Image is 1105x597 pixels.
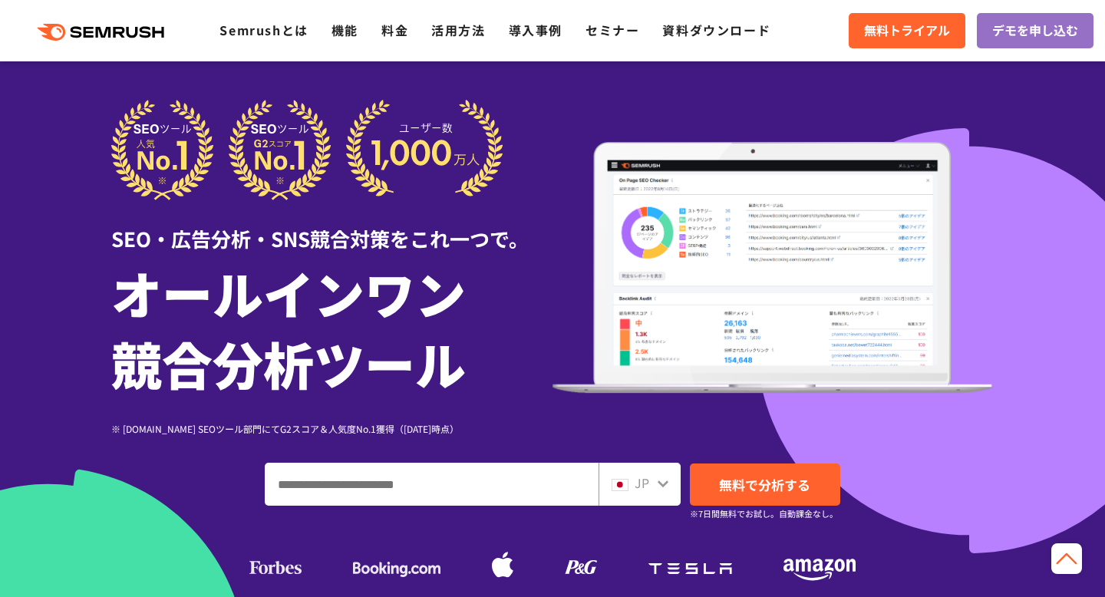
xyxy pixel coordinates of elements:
[509,21,562,39] a: 導入事例
[690,463,840,506] a: 無料で分析する
[381,21,408,39] a: 料金
[331,21,358,39] a: 機能
[635,473,649,492] span: JP
[266,463,598,505] input: ドメイン、キーワードまたはURLを入力してください
[111,200,552,253] div: SEO・広告分析・SNS競合対策をこれ一つで。
[849,13,965,48] a: 無料トライアル
[111,421,552,436] div: ※ [DOMAIN_NAME] SEOツール部門にてG2スコア＆人気度No.1獲得（[DATE]時点）
[431,21,485,39] a: 活用方法
[864,21,950,41] span: 無料トライアル
[690,506,838,521] small: ※7日間無料でお試し。自動課金なし。
[111,257,552,398] h1: オールインワン 競合分析ツール
[662,21,770,39] a: 資料ダウンロード
[977,13,1093,48] a: デモを申し込む
[719,475,810,494] span: 無料で分析する
[219,21,308,39] a: Semrushとは
[992,21,1078,41] span: デモを申し込む
[585,21,639,39] a: セミナー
